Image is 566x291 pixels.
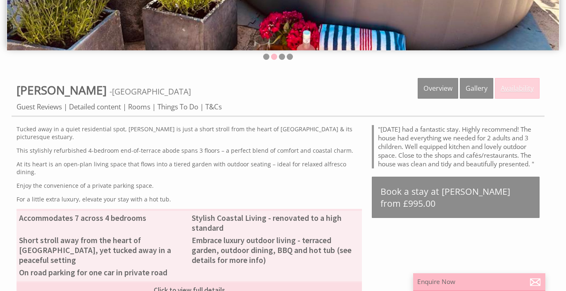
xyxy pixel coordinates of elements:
[128,102,150,111] a: Rooms
[17,195,362,203] p: For a little extra luxury, elevate your stay with a hot tub.
[189,212,362,234] li: Stylish Coastal Living - renovated to a high standard
[17,147,362,154] p: This stylishly refurbished 4-bedroom end-of-terrace abode spans 3 floors – a perfect blend of com...
[17,102,62,111] a: Guest Reviews
[109,86,191,97] span: -
[69,102,121,111] a: Detailed content
[460,78,493,99] a: Gallery
[495,78,540,99] a: Availability
[417,277,541,286] p: Enquire Now
[17,125,362,141] p: Tucked away in a quiet residential spot, [PERSON_NAME] is just a short stroll from the heart of [...
[189,234,362,266] li: Embrace luxury outdoor living - terraced garden, outdoor dining, BBQ and hot tub (see details for...
[17,234,189,266] li: Short stroll away from the heart of [GEOGRAPHIC_DATA], yet tucked away in a peaceful setting
[372,125,540,168] blockquote: "[DATE] had a fantastic stay. Highly recommend! The house had everything we needed for 2 adults a...
[17,182,362,189] p: Enjoy the convenience of a private parking space.
[17,266,189,279] li: On road parking for one car in private road
[112,86,191,97] a: [GEOGRAPHIC_DATA]
[17,160,362,176] p: At its heart is an open-plan living space that flows into a tiered garden with outdoor seating – ...
[17,82,107,98] span: [PERSON_NAME]
[205,102,222,111] a: T&Cs
[418,78,458,99] a: Overview
[157,102,198,111] a: Things To Do
[17,212,189,224] li: Accommodates 7 across 4 bedrooms
[372,177,540,218] a: Book a stay at [PERSON_NAME] from £995.00
[17,82,109,98] a: [PERSON_NAME]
